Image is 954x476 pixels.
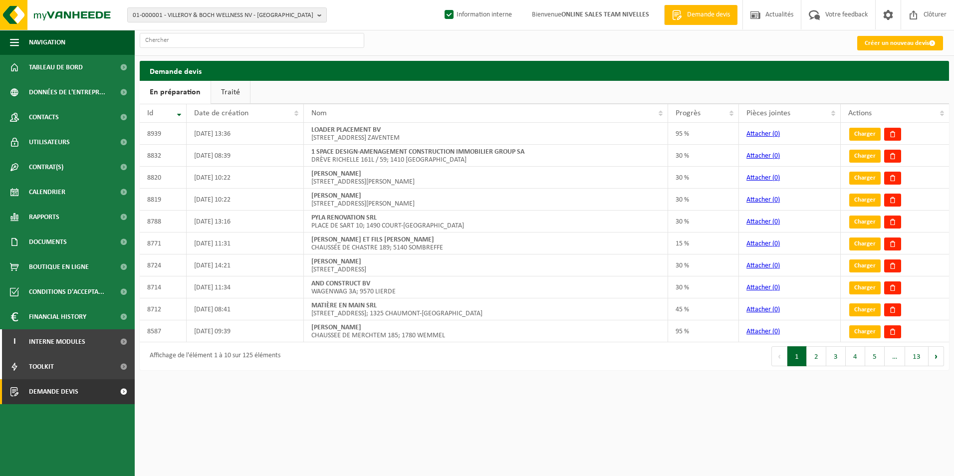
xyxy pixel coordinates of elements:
a: Attacher (0) [746,328,780,335]
button: 4 [846,346,865,366]
span: 0 [774,130,778,138]
td: [STREET_ADDRESS][PERSON_NAME] [304,167,668,189]
span: I [10,329,19,354]
td: [DATE] 08:41 [187,298,304,320]
a: Créer un nouveau devis [857,36,943,50]
td: 8712 [140,298,187,320]
span: Actions [848,109,872,117]
a: En préparation [140,81,211,104]
td: CHAUSSEE DE MERCHTEM 185; 1780 WEMMEL [304,320,668,342]
td: 8939 [140,123,187,145]
td: [DATE] 11:34 [187,276,304,298]
td: 30 % [668,167,739,189]
a: Charger [849,216,881,229]
td: [DATE] 13:36 [187,123,304,145]
button: 2 [807,346,826,366]
td: WAGENWAG 3A; 9570 LIERDE [304,276,668,298]
span: Calendrier [29,180,65,205]
td: [DATE] 10:22 [187,167,304,189]
span: 0 [774,306,778,313]
span: Toolkit [29,354,54,379]
strong: [PERSON_NAME] [311,192,361,200]
label: Information interne [443,7,512,22]
td: PLACE DE SART 10; 1490 COURT-[GEOGRAPHIC_DATA] [304,211,668,233]
td: [STREET_ADDRESS] ZAVENTEM [304,123,668,145]
span: Navigation [29,30,65,55]
strong: [PERSON_NAME] [311,170,361,178]
strong: ONLINE SALES TEAM NIVELLES [561,11,649,18]
button: 13 [905,346,929,366]
span: 0 [774,196,778,204]
a: Charger [849,303,881,316]
button: 01-000001 - VILLEROY & BOCH WELLNESS NV - [GEOGRAPHIC_DATA] [127,7,327,22]
span: Id [147,109,153,117]
span: Nom [311,109,327,117]
td: 45 % [668,298,739,320]
span: 0 [774,262,778,269]
span: 0 [774,284,778,291]
span: Tableau de bord [29,55,83,80]
td: 30 % [668,145,739,167]
strong: AND CONSTRUCT BV [311,280,370,287]
td: 95 % [668,123,739,145]
div: Affichage de l'élément 1 à 10 sur 125 éléments [145,347,280,365]
a: Charger [849,325,881,338]
td: [DATE] 14:21 [187,254,304,276]
td: 15 % [668,233,739,254]
span: Progrès [676,109,701,117]
td: 8820 [140,167,187,189]
td: 8587 [140,320,187,342]
td: 8724 [140,254,187,276]
span: Conditions d'accepta... [29,279,104,304]
span: Contrat(s) [29,155,63,180]
td: 8788 [140,211,187,233]
strong: [PERSON_NAME] [311,324,361,331]
button: 1 [787,346,807,366]
a: Attacher (0) [746,262,780,269]
td: [DATE] 13:16 [187,211,304,233]
a: Attacher (0) [746,130,780,138]
a: Traité [211,81,250,104]
a: Charger [849,281,881,294]
span: 0 [774,240,778,247]
strong: [PERSON_NAME] [311,258,361,265]
a: Attacher (0) [746,196,780,204]
h2: Demande devis [140,61,949,80]
span: 0 [774,328,778,335]
button: Previous [771,346,787,366]
span: Pièces jointes [746,109,790,117]
span: 0 [774,174,778,182]
td: [DATE] 09:39 [187,320,304,342]
span: 0 [774,152,778,160]
strong: LOADER PLACEMENT BV [311,126,381,134]
span: Interne modules [29,329,85,354]
strong: 1 SPACE DESIGN-AMENAGEMENT CONSTRUCTION IMMOBILIER GROUP SA [311,148,524,156]
span: 0 [774,218,778,226]
strong: PYLA RENOVATION SRL [311,214,377,222]
td: CHAUSSÉE DE CHASTRE 189; 5140 SOMBREFFE [304,233,668,254]
a: Attacher (0) [746,152,780,160]
td: 8832 [140,145,187,167]
span: Financial History [29,304,86,329]
span: Rapports [29,205,59,230]
span: Données de l'entrepr... [29,80,105,105]
a: Charger [849,238,881,250]
td: 8714 [140,276,187,298]
a: Attacher (0) [746,284,780,291]
td: 30 % [668,189,739,211]
td: 30 % [668,254,739,276]
a: Attacher (0) [746,174,780,182]
a: Charger [849,172,881,185]
strong: [PERSON_NAME] ET FILS [PERSON_NAME] [311,236,434,243]
span: Date de création [194,109,248,117]
a: Charger [849,259,881,272]
a: Attacher (0) [746,240,780,247]
td: 30 % [668,211,739,233]
span: Demande devis [685,10,732,20]
span: Demande devis [29,379,78,404]
strong: MATIÈRE EN MAIN SRL [311,302,377,309]
td: [DATE] 10:22 [187,189,304,211]
td: [STREET_ADDRESS]; 1325 CHAUMONT-[GEOGRAPHIC_DATA] [304,298,668,320]
a: Charger [849,150,881,163]
td: 8771 [140,233,187,254]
